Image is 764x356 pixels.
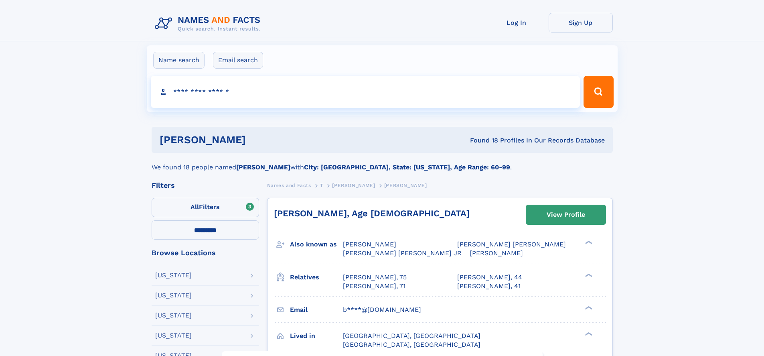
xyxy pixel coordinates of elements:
[155,292,192,299] div: [US_STATE]
[583,331,593,336] div: ❯
[152,13,267,35] img: Logo Names and Facts
[155,332,192,339] div: [US_STATE]
[236,163,290,171] b: [PERSON_NAME]
[153,52,205,69] label: Name search
[290,238,343,251] h3: Also known as
[343,341,480,348] span: [GEOGRAPHIC_DATA], [GEOGRAPHIC_DATA]
[190,203,199,211] span: All
[151,76,580,108] input: search input
[457,273,522,282] a: [PERSON_NAME], 44
[267,180,311,190] a: Names and Facts
[457,240,566,248] span: [PERSON_NAME] [PERSON_NAME]
[583,273,593,278] div: ❯
[584,76,613,108] button: Search Button
[343,332,480,340] span: [GEOGRAPHIC_DATA], [GEOGRAPHIC_DATA]
[304,163,510,171] b: City: [GEOGRAPHIC_DATA], State: [US_STATE], Age Range: 60-99
[343,249,462,257] span: [PERSON_NAME] [PERSON_NAME] JR
[384,183,427,188] span: [PERSON_NAME]
[332,180,375,190] a: [PERSON_NAME]
[457,282,521,291] a: [PERSON_NAME], 41
[152,182,259,189] div: Filters
[160,135,358,145] h1: [PERSON_NAME]
[332,183,375,188] span: [PERSON_NAME]
[320,183,323,188] span: T
[583,240,593,245] div: ❯
[152,153,613,172] div: We found 18 people named with .
[152,249,259,256] div: Browse Locations
[343,240,396,248] span: [PERSON_NAME]
[526,205,606,224] a: View Profile
[343,282,405,291] a: [PERSON_NAME], 71
[213,52,263,69] label: Email search
[547,205,585,224] div: View Profile
[320,180,323,190] a: T
[549,13,613,33] a: Sign Up
[470,249,523,257] span: [PERSON_NAME]
[155,312,192,319] div: [US_STATE]
[155,272,192,279] div: [US_STATE]
[152,198,259,217] label: Filters
[290,329,343,343] h3: Lived in
[290,303,343,317] h3: Email
[358,136,605,145] div: Found 18 Profiles In Our Records Database
[274,208,470,218] a: [PERSON_NAME], Age [DEMOGRAPHIC_DATA]
[583,305,593,310] div: ❯
[290,271,343,284] h3: Relatives
[343,273,407,282] a: [PERSON_NAME], 75
[484,13,549,33] a: Log In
